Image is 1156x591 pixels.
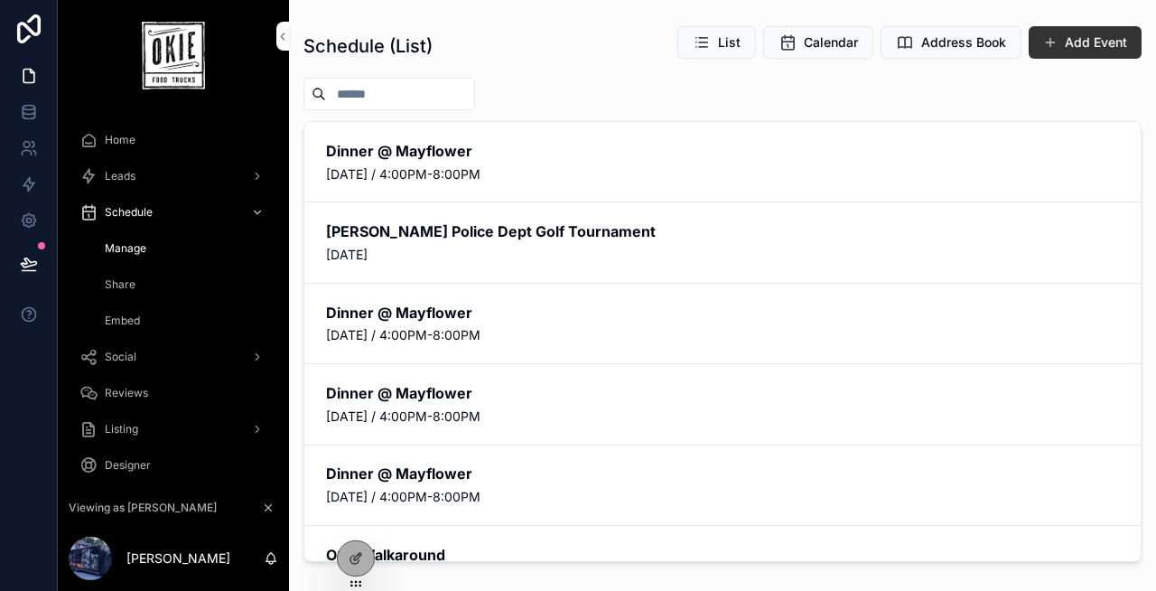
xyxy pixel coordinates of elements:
[69,449,278,482] a: Designer
[69,413,278,446] a: Listing
[1029,26,1142,59] button: Add Event
[326,464,1119,483] h2: Dinner @ Mayflower
[921,33,1006,52] span: Address Book
[90,232,278,265] a: Manage
[69,341,278,373] a: Social
[69,377,278,409] a: Reviews
[326,221,1119,241] h2: [PERSON_NAME] Police Dept Golf Tournament
[105,314,140,328] span: Embed
[326,383,1119,403] h2: Dinner @ Mayflower
[105,386,148,400] span: Reviews
[69,124,278,156] a: Home
[326,545,1119,565] h2: OSU Walkaround
[326,303,1119,323] h2: Dinner @ Mayflower
[718,33,741,52] span: List
[69,501,217,515] span: Viewing as [PERSON_NAME]
[881,26,1021,59] button: Address Book
[326,326,1119,344] span: [DATE] / 4:00PM-8:00PM
[326,165,1119,183] span: [DATE] / 4:00PM-8:00PM
[326,408,1119,426] span: [DATE] / 4:00PM-8:00PM
[105,205,153,220] span: Schedule
[105,133,135,147] span: Home
[105,277,135,292] span: Share
[105,422,138,436] span: Listing
[105,241,146,256] span: Manage
[804,33,858,52] span: Calendar
[303,33,433,59] h1: Schedule (List)
[326,246,1119,264] span: [DATE]
[69,196,278,229] a: Schedule
[126,549,230,568] p: [PERSON_NAME]
[142,22,204,89] img: App logo
[326,488,1119,506] span: [DATE] / 4:00PM-8:00PM
[326,141,1119,161] h2: Dinner @ Mayflower
[677,26,756,59] button: List
[105,350,136,364] span: Social
[90,305,278,337] a: Embed
[105,458,151,473] span: Designer
[90,268,278,301] a: Share
[763,26,873,59] button: Calendar
[69,160,278,192] a: Leads
[105,169,135,183] span: Leads
[58,111,289,491] div: scrollable content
